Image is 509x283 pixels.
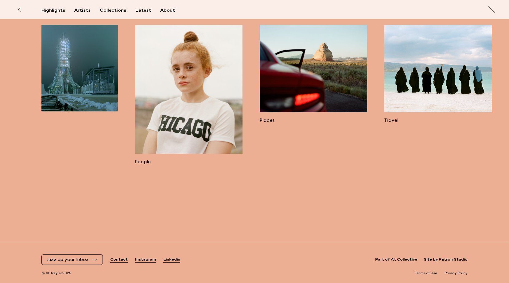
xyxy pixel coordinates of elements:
a: Part of At Collective [375,257,417,262]
span: © At Trayler 2025 [41,271,71,276]
a: People [135,25,243,202]
a: Site by Patron Studio [424,257,468,262]
button: Highlights [41,8,74,13]
a: Instagram [135,257,156,262]
div: About [160,8,175,13]
a: Contact [110,257,128,262]
span: Jazz up your Inbox [47,257,88,262]
button: About [160,8,184,13]
a: Space [10,25,118,202]
div: Collections [100,8,126,13]
a: Terms of Use [415,271,437,276]
button: Collections [100,8,135,13]
a: Linkedin [163,257,180,262]
button: Latest [135,8,160,13]
h3: Space [10,116,118,123]
button: Jazz up your Inbox [47,257,98,262]
h3: Travel [384,117,492,124]
h3: Places [260,117,367,124]
div: Latest [135,8,151,13]
a: Travel [384,25,492,202]
button: Artists [74,8,100,13]
h3: People [135,159,243,165]
div: Highlights [41,8,65,13]
a: Places [260,25,367,202]
div: Artists [74,8,91,13]
a: Privacy Policy [445,271,468,276]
